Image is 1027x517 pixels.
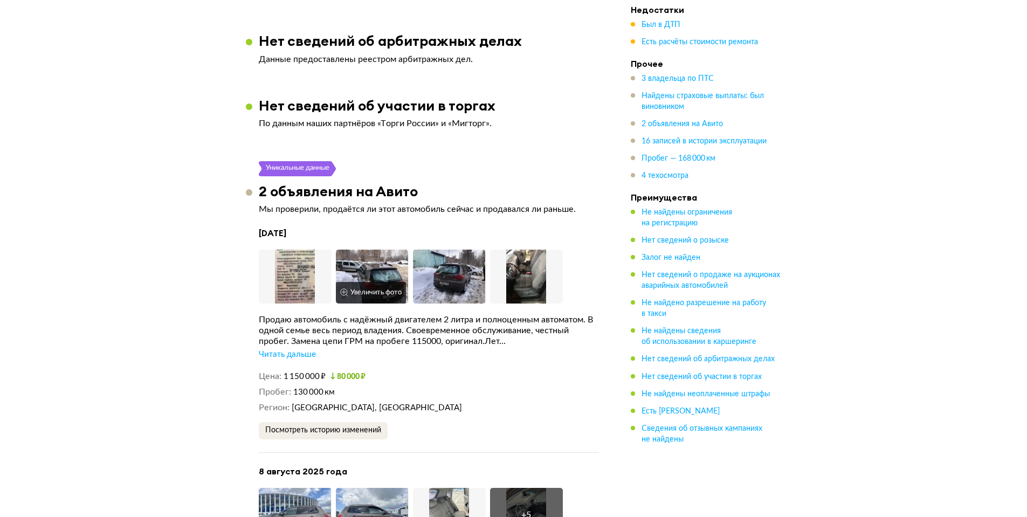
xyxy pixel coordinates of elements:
dt: Цена [259,371,281,382]
span: Не найдены ограничения на регистрацию [642,209,732,227]
span: Не найдены сведения об использовании в каршеринге [642,327,756,346]
h4: [DATE] [259,228,598,239]
span: Нет сведений об арбитражных делах [642,355,775,363]
p: Мы проверили, продаётся ли этот автомобиль сейчас и продавался ли раньше. [259,204,598,215]
span: Есть [PERSON_NAME] [642,407,720,415]
span: Пробег — 168 000 км [642,155,715,162]
span: Не найдено разрешение на работу в такси [642,299,766,318]
span: Был в ДТП [642,21,680,29]
button: Посмотреть историю изменений [259,422,388,439]
span: Нет сведений о розыске [642,237,729,244]
dt: Пробег [259,387,291,398]
h4: Прочее [631,58,782,69]
span: Посмотреть историю изменений [265,426,381,434]
h4: 8 августа 2025 года [259,466,598,477]
span: 3 владельца по ПТС [642,75,714,82]
h4: Недостатки [631,4,782,15]
span: 4 техосмотра [642,172,688,180]
span: Найдены страховые выплаты: был виновником [642,92,764,111]
p: Данные предоставлены реестром арбитражных дел. [259,54,598,65]
span: 16 записей в истории эксплуатации [642,137,767,145]
h3: Нет сведений об участии в торгах [259,97,495,114]
span: 130 000 км [293,388,335,396]
span: Есть расчёты стоимости ремонта [642,38,758,46]
div: Уникальные данные [265,161,330,176]
h4: Преимущества [631,192,782,203]
span: Залог не найден [642,254,700,261]
h3: Нет сведений об арбитражных делах [259,32,522,49]
img: Car Photo [413,250,486,304]
div: Продаю автомобиль с надёжный двигателем 2 литра и полноценным автоматом. В одной семье весь перио... [259,314,598,347]
span: [GEOGRAPHIC_DATA], [GEOGRAPHIC_DATA] [292,404,462,412]
img: Car Photo [336,250,409,304]
button: Увеличить фото [336,282,406,304]
span: Сведения об отзывных кампаниях не найдены [642,424,762,443]
img: Car Photo [490,250,563,304]
p: По данным наших партнёров «Торги России» и «Мигторг». [259,118,598,129]
span: Нет сведений о продаже на аукционах аварийных автомобилей [642,271,780,289]
h3: 2 объявления на Авито [259,183,418,199]
img: Car Photo [259,250,332,304]
span: Нет сведений об участии в торгах [642,373,762,380]
div: Читать дальше [259,349,316,360]
span: 1 150 000 ₽ [284,373,326,381]
span: 2 объявления на Авито [642,120,723,128]
dt: Регион [259,402,290,413]
span: Не найдены неоплаченные штрафы [642,390,770,397]
small: 80 000 ₽ [330,373,366,381]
